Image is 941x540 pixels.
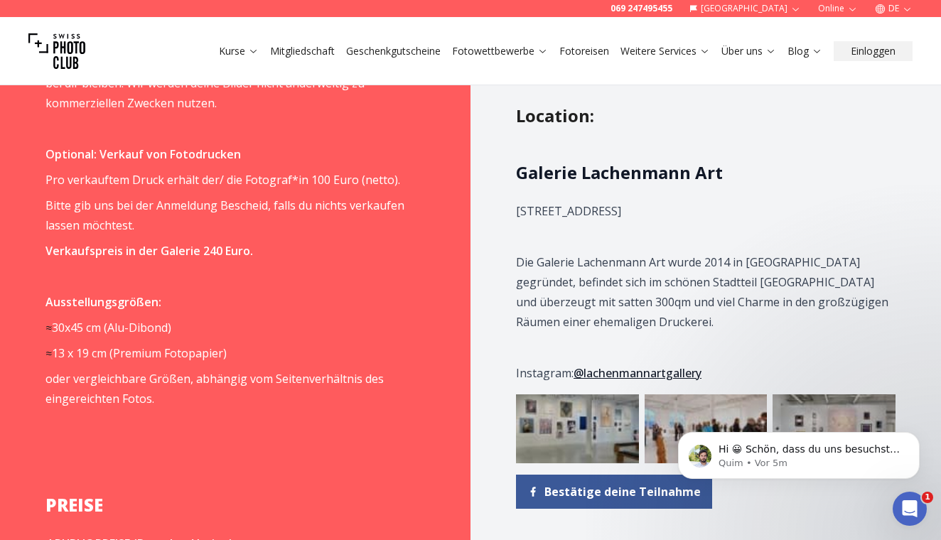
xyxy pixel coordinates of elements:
button: Über uns [716,41,782,61]
iframe: Intercom live chat [893,492,927,526]
button: Mitgliedschaft [264,41,340,61]
a: Über uns [721,44,776,58]
p: Premium Fotopapier) [45,343,425,363]
a: Geschenkgutscheine [346,44,441,58]
p: Instagram: [516,363,896,383]
button: Kurse [213,41,264,61]
h2: Location : [516,104,896,127]
a: Kurse [219,44,259,58]
img: Swiss photo club [28,23,85,80]
a: Fotoreisen [559,44,609,58]
span: 13 x 19 cm ( [52,345,113,361]
span: Bitte gib uns bei der Anmeldung Bescheid, falls du nichts verkaufen lassen möchtest. [45,198,404,233]
button: Fotowettbewerbe [446,41,554,61]
a: Blog [787,44,822,58]
button: Einloggen [834,41,913,61]
a: 069 247495455 [611,3,672,14]
p: Die Galerie Lachenmann Art wurde 2014 in [GEOGRAPHIC_DATA] gegründet, befindet sich im schönen St... [516,252,896,332]
strong: Optional: Verkauf von Fotodrucken [45,146,241,162]
span: Bestätige deine Teilnahme [544,483,701,500]
span: 1 [922,492,933,503]
button: Weitere Services [615,41,716,61]
span: Pro verkauftem Druck erhält der/ die Fotograf*in 100 Euro (netto). [45,172,400,188]
a: Bestätige deine Teilnahme [516,475,712,509]
button: Geschenkgutscheine [340,41,446,61]
span: oder vergleichbare Größen, abhängig vom Seitenverhältnis des eingereichten Fotos. [45,371,384,406]
button: Blog [782,41,828,61]
span: ≈ [45,320,52,335]
h2: Galerie Lachenmann Art [516,161,896,184]
strong: Ausstellungsgrößen: [45,294,161,310]
strong: Verkaufspreis in der Galerie 240 Euro. [45,243,253,259]
a: Fotowettbewerbe [452,44,548,58]
a: @lachenmannartgallery [574,365,701,381]
strong: PREISE [45,493,103,517]
iframe: Intercom notifications Nachricht [657,402,941,502]
a: Mitgliedschaft [270,44,335,58]
a: Weitere Services [620,44,710,58]
p: [STREET_ADDRESS] [516,201,896,221]
span: ≈ [45,345,52,361]
p: 30x45 cm ( [45,318,425,337]
span: Alu-Dibond) [107,320,171,335]
button: Fotoreisen [554,41,615,61]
